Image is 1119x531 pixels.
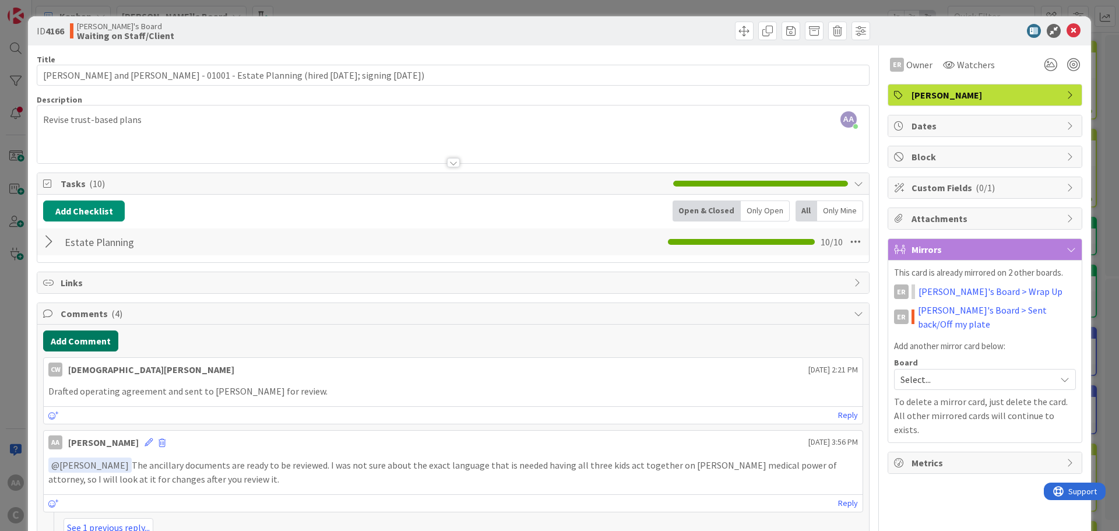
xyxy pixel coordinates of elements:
[61,276,848,290] span: Links
[45,25,64,37] b: 4166
[919,284,1062,298] a: [PERSON_NAME]'s Board > Wrap Up
[906,58,932,72] span: Owner
[894,358,918,367] span: Board
[840,111,857,128] span: AA
[912,88,1061,102] span: [PERSON_NAME]
[808,436,858,448] span: [DATE] 3:56 PM
[37,54,55,65] label: Title
[24,2,53,16] span: Support
[894,395,1076,437] p: To delete a mirror card, just delete the card. All other mirrored cards will continue to exists.
[77,31,174,40] b: Waiting on Staff/Client
[89,178,105,189] span: ( 10 )
[918,303,1076,331] a: [PERSON_NAME]'s Board > Sent back/Off my plate
[61,307,848,321] span: Comments
[838,496,858,511] a: Reply
[890,58,904,72] div: ER
[912,242,1061,256] span: Mirrors
[838,408,858,423] a: Reply
[43,113,863,126] p: Revise trust-based plans
[957,58,995,72] span: Watchers
[912,181,1061,195] span: Custom Fields
[741,201,790,221] div: Only Open
[77,22,174,31] span: [PERSON_NAME]'s Board
[912,119,1061,133] span: Dates
[43,330,118,351] button: Add Comment
[61,177,667,191] span: Tasks
[894,266,1076,280] p: This card is already mirrored on 2 other boards.
[51,459,129,471] span: [PERSON_NAME]
[912,150,1061,164] span: Block
[912,456,1061,470] span: Metrics
[808,364,858,376] span: [DATE] 2:21 PM
[912,212,1061,226] span: Attachments
[821,235,843,249] span: 10 / 10
[894,340,1076,353] p: Add another mirror card below:
[61,231,323,252] input: Add Checklist...
[48,458,858,486] p: The ancillary documents are ready to be reviewed. I was not sure about the exact language that is...
[68,435,139,449] div: [PERSON_NAME]
[894,310,909,324] div: ER
[51,459,59,471] span: @
[68,363,234,377] div: [DEMOGRAPHIC_DATA][PERSON_NAME]
[673,201,741,221] div: Open & Closed
[796,201,817,221] div: All
[43,201,125,221] button: Add Checklist
[900,371,1050,388] span: Select...
[37,24,64,38] span: ID
[48,363,62,377] div: CW
[48,435,62,449] div: AA
[817,201,863,221] div: Only Mine
[37,94,82,105] span: Description
[111,308,122,319] span: ( 4 )
[37,65,870,86] input: type card name here...
[48,385,858,398] p: Drafted operating agreement and sent to [PERSON_NAME] for review.
[894,284,909,299] div: ER
[976,182,995,194] span: ( 0/1 )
